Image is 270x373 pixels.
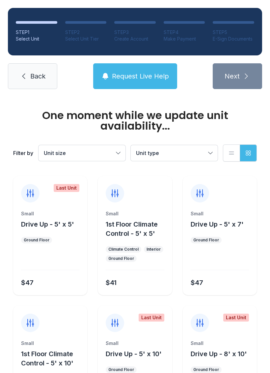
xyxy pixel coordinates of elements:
div: Small [106,210,164,217]
div: E-Sign Documents [213,36,254,42]
div: Interior [147,247,161,252]
button: Drive Up - 5' x 10' [106,349,162,358]
div: STEP 1 [16,29,57,36]
span: 1st Floor Climate Control - 5' x 5' [106,220,158,237]
span: Back [30,72,45,81]
button: Drive Up - 5' x 5' [21,220,74,229]
div: Climate Control [108,247,139,252]
div: Last Unit [223,314,249,322]
span: 1st Floor Climate Control - 5' x 10' [21,350,73,367]
span: Drive Up - 5' x 5' [21,220,74,228]
button: 1st Floor Climate Control - 5' x 5' [106,220,169,238]
div: $47 [21,278,34,287]
div: One moment while we update unit availability... [13,110,257,131]
button: Unit size [39,145,125,161]
span: Next [225,72,240,81]
div: Select Unit Tier [65,36,107,42]
div: Small [21,340,79,347]
div: STEP 4 [164,29,205,36]
div: Small [106,340,164,347]
div: $47 [191,278,203,287]
button: 1st Floor Climate Control - 5' x 10' [21,349,85,368]
span: Request Live Help [112,72,169,81]
button: Unit type [131,145,218,161]
span: Drive Up - 8' x 10' [191,350,247,358]
span: Unit size [44,150,66,156]
div: Small [191,210,249,217]
span: Drive Up - 5' x 7' [191,220,244,228]
span: Drive Up - 5' x 10' [106,350,162,358]
div: Ground Floor [108,367,134,372]
div: STEP 3 [114,29,156,36]
div: Last Unit [139,314,164,322]
div: Make Payment [164,36,205,42]
div: Filter by [13,149,33,157]
div: Select Unit [16,36,57,42]
div: Last Unit [54,184,79,192]
div: Ground Floor [193,237,219,243]
div: Ground Floor [193,367,219,372]
div: Small [21,210,79,217]
div: Small [191,340,249,347]
button: Drive Up - 5' x 7' [191,220,244,229]
span: Unit type [136,150,159,156]
div: STEP 5 [213,29,254,36]
div: Ground Floor [108,256,134,261]
div: $41 [106,278,117,287]
button: Drive Up - 8' x 10' [191,349,247,358]
div: Create Account [114,36,156,42]
div: STEP 2 [65,29,107,36]
div: Ground Floor [24,237,49,243]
